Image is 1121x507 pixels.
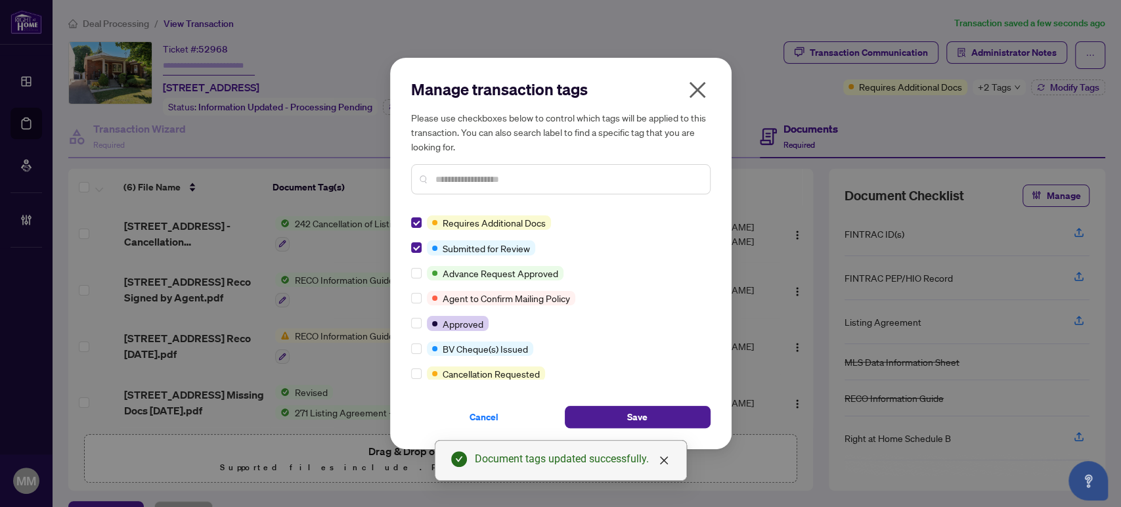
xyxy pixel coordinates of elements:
[565,406,711,428] button: Save
[687,79,708,100] span: close
[470,407,498,428] span: Cancel
[1068,461,1108,500] button: Open asap
[451,451,467,467] span: check-circle
[443,215,546,230] span: Requires Additional Docs
[443,317,483,331] span: Approved
[443,291,570,305] span: Agent to Confirm Mailing Policy
[443,241,530,255] span: Submitted for Review
[659,455,669,466] span: close
[411,110,711,154] h5: Please use checkboxes below to control which tags will be applied to this transaction. You can al...
[627,407,648,428] span: Save
[411,406,557,428] button: Cancel
[443,366,540,381] span: Cancellation Requested
[443,342,528,356] span: BV Cheque(s) Issued
[443,266,558,280] span: Advance Request Approved
[657,453,671,468] a: Close
[411,79,711,100] h2: Manage transaction tags
[475,451,670,467] div: Document tags updated successfully.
